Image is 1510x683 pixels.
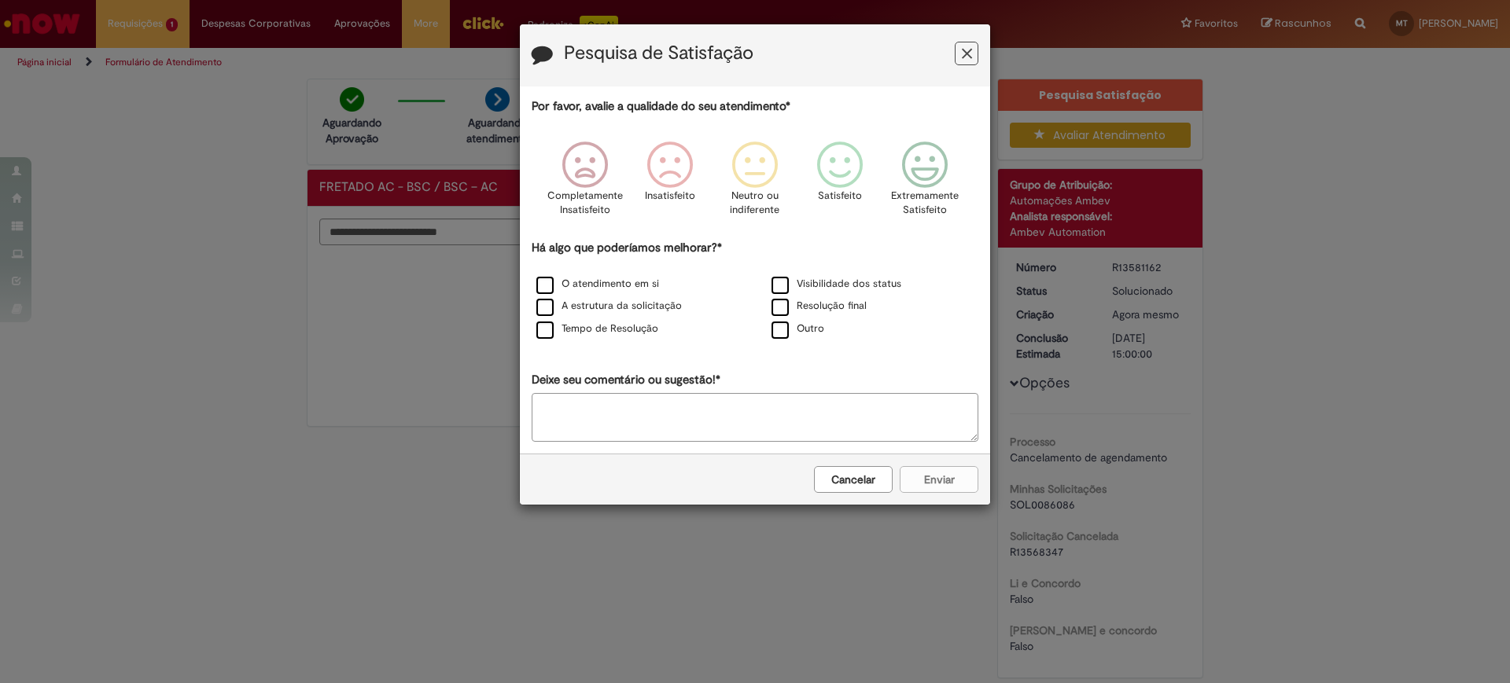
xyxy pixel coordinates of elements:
div: Insatisfeito [630,130,710,237]
p: Completamente Insatisfeito [547,189,623,218]
p: Neutro ou indiferente [727,189,783,218]
p: Satisfeito [818,189,862,204]
div: Extremamente Satisfeito [885,130,965,237]
label: O atendimento em si [536,277,659,292]
label: Deixe seu comentário ou sugestão!* [532,372,720,388]
div: Neutro ou indiferente [715,130,795,237]
label: Visibilidade dos status [772,277,901,292]
label: Pesquisa de Satisfação [564,43,753,64]
p: Extremamente Satisfeito [891,189,959,218]
label: Por favor, avalie a qualidade do seu atendimento* [532,98,790,115]
label: Tempo de Resolução [536,321,658,336]
div: Satisfeito [800,130,880,237]
p: Insatisfeito [645,189,695,204]
label: Resolução final [772,299,867,314]
div: Completamente Insatisfeito [544,130,624,237]
button: Cancelar [814,466,893,493]
label: A estrutura da solicitação [536,299,682,314]
div: Há algo que poderíamos melhorar?* [532,240,978,341]
label: Outro [772,321,824,336]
